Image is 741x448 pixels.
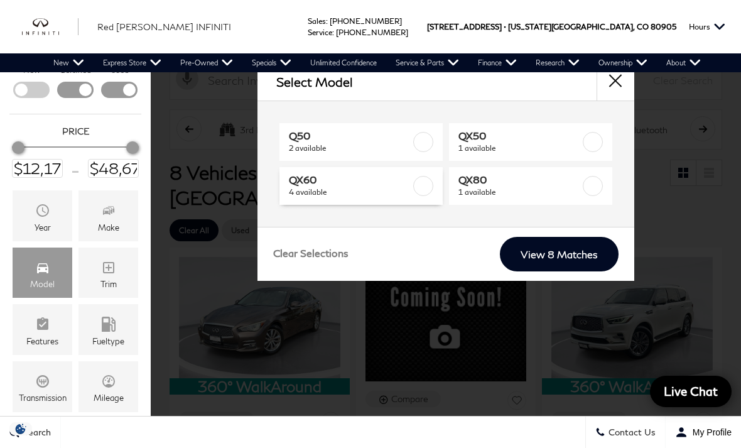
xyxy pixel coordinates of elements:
[30,280,55,288] div: Model
[688,427,732,437] span: My Profile
[88,159,139,178] input: Maximum
[78,190,138,241] div: MakeMake
[94,393,124,402] div: Mileage
[330,16,402,26] a: [PHONE_NUMBER]
[301,53,386,72] a: Unlimited Confidence
[605,427,656,438] span: Contact Us
[94,53,171,72] a: Express Store
[35,200,50,222] span: Year
[78,248,138,298] div: TrimTrim
[101,371,116,393] span: Mileage
[22,18,78,35] a: infiniti
[289,186,412,199] span: 4 available
[500,237,619,271] a: View 8 Matches
[78,304,138,355] div: FueltypeFueltype
[9,64,141,113] div: Filter by Vehicle Type
[26,337,58,346] div: Features
[468,53,526,72] a: Finance
[44,53,710,72] nav: Main Navigation
[657,53,710,72] a: About
[92,337,124,346] div: Fueltype
[13,190,72,241] div: YearYear
[35,257,50,280] span: Model
[6,422,35,435] img: Opt-Out Icon
[308,28,332,37] span: Service
[458,142,581,155] span: 1 available
[101,314,116,336] span: Fueltype
[78,361,138,412] div: MileageMileage
[427,22,676,31] a: [STREET_ADDRESS] • [US_STATE][GEOGRAPHIC_DATA], CO 80905
[171,53,242,72] a: Pre-Owned
[308,16,326,26] span: Sales
[12,137,139,178] div: Price
[19,393,67,402] div: Transmission
[97,21,231,32] span: Red [PERSON_NAME] INFINITI
[13,248,72,298] div: ModelModel
[12,141,24,154] div: Minimum Price
[650,376,732,407] a: Live Chat
[289,142,412,155] span: 2 available
[326,16,328,26] span: :
[279,167,443,205] a: QX604 available
[657,383,724,399] span: Live Chat
[289,129,412,142] span: Q50
[19,427,51,438] span: Search
[386,53,468,72] a: Service & Parts
[458,186,581,199] span: 1 available
[597,63,634,101] button: close
[273,247,349,262] a: Clear Selections
[13,304,72,355] div: FeaturesFeatures
[35,223,51,232] div: Year
[526,53,589,72] a: Research
[279,123,443,161] a: Q502 available
[35,314,50,336] span: Features
[589,53,657,72] a: Ownership
[336,28,408,37] a: [PHONE_NUMBER]
[35,371,50,393] span: Transmission
[101,257,116,280] span: Trim
[98,223,119,232] div: Make
[12,159,63,178] input: Minimum
[276,75,353,89] h2: Select Model
[449,167,612,205] a: QX801 available
[44,53,94,72] a: New
[6,422,35,435] section: Click to Open Cookie Consent Modal
[458,173,581,186] span: QX80
[97,20,231,33] a: Red [PERSON_NAME] INFINITI
[449,123,612,161] a: QX501 available
[13,361,72,412] div: TransmissionTransmission
[242,53,301,72] a: Specials
[666,417,741,448] button: Open user profile menu
[126,141,139,154] div: Maximum Price
[101,200,116,222] span: Make
[16,126,135,137] h5: Price
[289,173,412,186] span: QX60
[100,280,117,288] div: Trim
[332,28,334,37] span: :
[22,18,78,35] img: INFINITI
[458,129,581,142] span: QX50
